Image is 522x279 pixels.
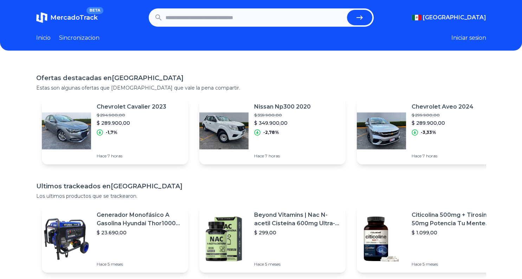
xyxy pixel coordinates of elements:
[451,34,486,42] button: Iniciar sesion
[412,13,486,22] button: [GEOGRAPHIC_DATA]
[357,106,406,155] img: Featured image
[412,153,473,159] p: Hace 7 horas
[199,205,346,273] a: Featured imageBeyond Vitamins | Nac N-acetil Cisteína 600mg Ultra-premium Con Inulina De Agave (p...
[199,214,249,264] img: Featured image
[421,130,436,135] p: -3,33%
[36,181,486,191] h1: Ultimos trackeados en [GEOGRAPHIC_DATA]
[254,229,340,236] p: $ 299,00
[357,97,503,164] a: Featured imageChevrolet Aveo 2024$ 299.900,00$ 289.900,00-3,33%Hace 7 horas
[97,153,166,159] p: Hace 7 horas
[254,211,340,228] p: Beyond Vitamins | Nac N-acetil Cisteína 600mg Ultra-premium Con Inulina De Agave (prebiótico Natu...
[412,119,473,126] p: $ 289.900,00
[263,130,279,135] p: -2,78%
[42,97,188,164] a: Featured imageChevrolet Cavalier 2023$ 294.900,00$ 289.900,00-1,7%Hace 7 horas
[412,229,497,236] p: $ 1.099,00
[357,205,503,273] a: Featured imageCiticolina 500mg + Tirosina 50mg Potencia Tu Mente (120caps) Sabor Sin Sabor$ 1.099...
[36,12,98,23] a: MercadoTrackBETA
[36,84,486,91] p: Estas son algunas ofertas que [DEMOGRAPHIC_DATA] que vale la pena compartir.
[42,214,91,264] img: Featured image
[254,153,311,159] p: Hace 7 horas
[86,7,103,14] span: BETA
[254,103,311,111] p: Nissan Np300 2020
[412,15,421,20] img: Mexico
[59,34,99,42] a: Sincronizacion
[106,130,117,135] p: -1,7%
[357,214,406,264] img: Featured image
[42,106,91,155] img: Featured image
[199,106,249,155] img: Featured image
[254,112,311,118] p: $ 359.900,00
[36,12,47,23] img: MercadoTrack
[97,211,182,228] p: Generador Monofásico A Gasolina Hyundai Thor10000 P 11.5 Kw
[36,73,486,83] h1: Ofertas destacadas en [GEOGRAPHIC_DATA]
[254,261,340,267] p: Hace 5 meses
[97,119,166,126] p: $ 289.900,00
[50,14,98,21] span: MercadoTrack
[97,229,182,236] p: $ 23.690,00
[36,34,51,42] a: Inicio
[42,205,188,273] a: Featured imageGenerador Monofásico A Gasolina Hyundai Thor10000 P 11.5 Kw$ 23.690,00Hace 5 meses
[412,261,497,267] p: Hace 5 meses
[97,112,166,118] p: $ 294.900,00
[412,211,497,228] p: Citicolina 500mg + Tirosina 50mg Potencia Tu Mente (120caps) Sabor Sin Sabor
[36,193,486,200] p: Los ultimos productos que se trackearon.
[412,103,473,111] p: Chevrolet Aveo 2024
[254,119,311,126] p: $ 349.900,00
[97,103,166,111] p: Chevrolet Cavalier 2023
[423,13,486,22] span: [GEOGRAPHIC_DATA]
[97,261,182,267] p: Hace 5 meses
[412,112,473,118] p: $ 299.900,00
[199,97,346,164] a: Featured imageNissan Np300 2020$ 359.900,00$ 349.900,00-2,78%Hace 7 horas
